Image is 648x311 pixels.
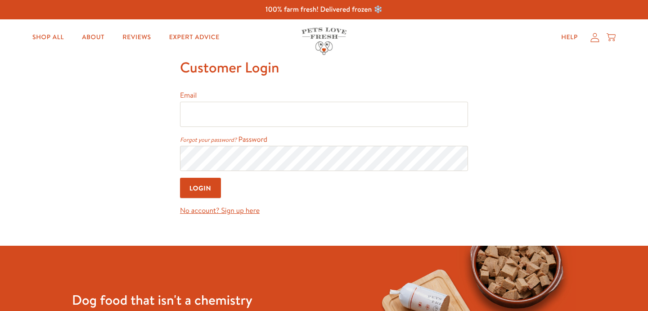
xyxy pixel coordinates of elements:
a: Forgot your password? [180,136,237,144]
label: Password [238,135,268,144]
a: Expert Advice [162,28,227,46]
input: Login [180,178,221,198]
a: No account? Sign up here [180,206,260,216]
a: Help [554,28,585,46]
h1: Customer Login [180,55,468,80]
a: About [75,28,112,46]
a: Shop All [25,28,71,46]
img: Pets Love Fresh [301,27,346,55]
label: Email [180,90,197,100]
a: Reviews [115,28,158,46]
